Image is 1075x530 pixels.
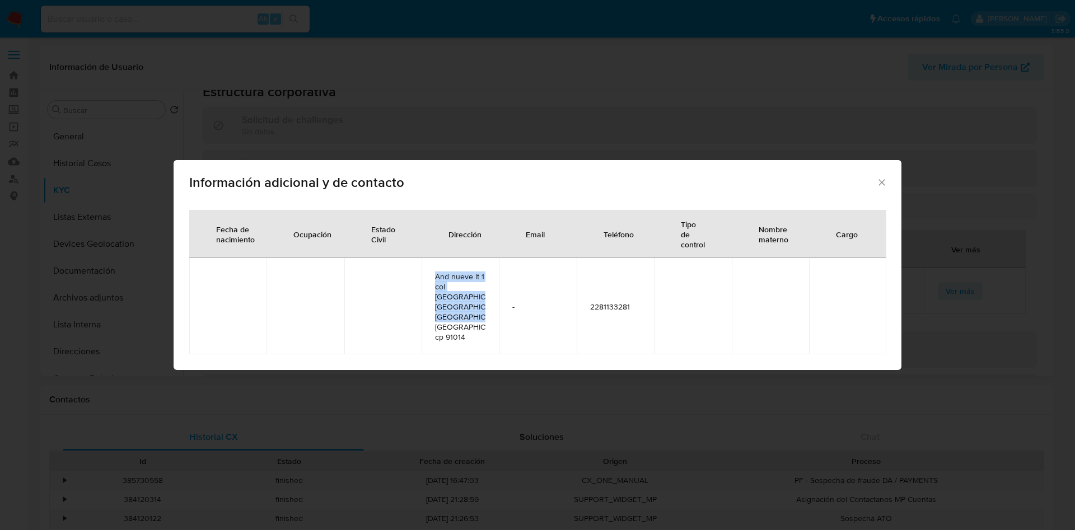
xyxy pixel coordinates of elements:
[876,177,886,187] button: Cerrar
[358,215,409,252] div: Estado Civil
[203,215,268,252] div: Fecha de nacimiento
[435,271,485,342] span: And nueve lt 1 col [GEOGRAPHIC_DATA], [GEOGRAPHIC_DATA], [GEOGRAPHIC_DATA], [GEOGRAPHIC_DATA], cp...
[512,302,563,312] span: -
[667,210,718,257] div: Tipo de control
[590,302,641,312] span: 2281133281
[822,221,871,247] div: Cargo
[435,221,495,247] div: Dirección
[189,176,876,189] span: Información adicional y de contacto
[280,221,345,247] div: Ocupación
[590,221,647,247] div: Teléfono
[745,215,802,252] div: Nombre materno
[512,221,558,247] div: Email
